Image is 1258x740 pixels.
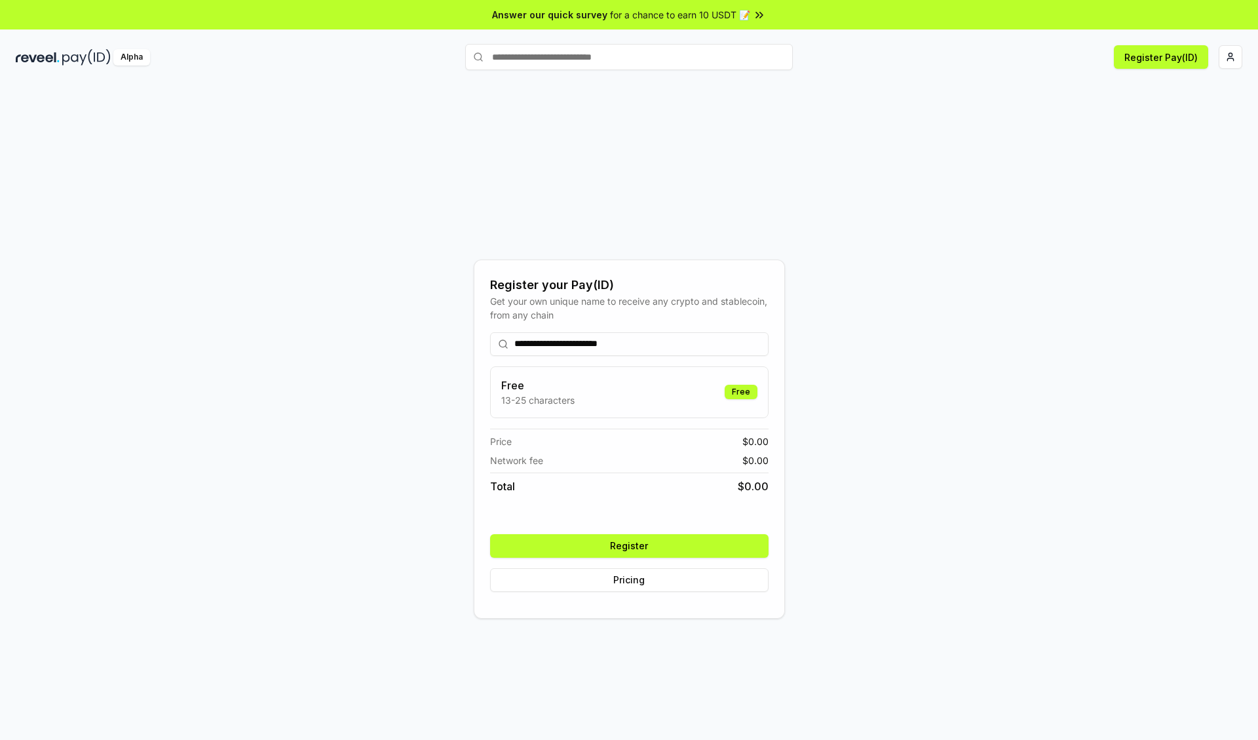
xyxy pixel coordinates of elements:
[501,378,575,393] h3: Free
[492,8,607,22] span: Answer our quick survey
[16,49,60,66] img: reveel_dark
[610,8,750,22] span: for a chance to earn 10 USDT 📝
[490,294,769,322] div: Get your own unique name to receive any crypto and stablecoin, from any chain
[725,385,757,399] div: Free
[62,49,111,66] img: pay_id
[490,534,769,558] button: Register
[490,478,515,494] span: Total
[490,454,543,467] span: Network fee
[490,435,512,448] span: Price
[113,49,150,66] div: Alpha
[742,454,769,467] span: $ 0.00
[501,393,575,407] p: 13-25 characters
[490,568,769,592] button: Pricing
[742,435,769,448] span: $ 0.00
[1114,45,1208,69] button: Register Pay(ID)
[738,478,769,494] span: $ 0.00
[490,276,769,294] div: Register your Pay(ID)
